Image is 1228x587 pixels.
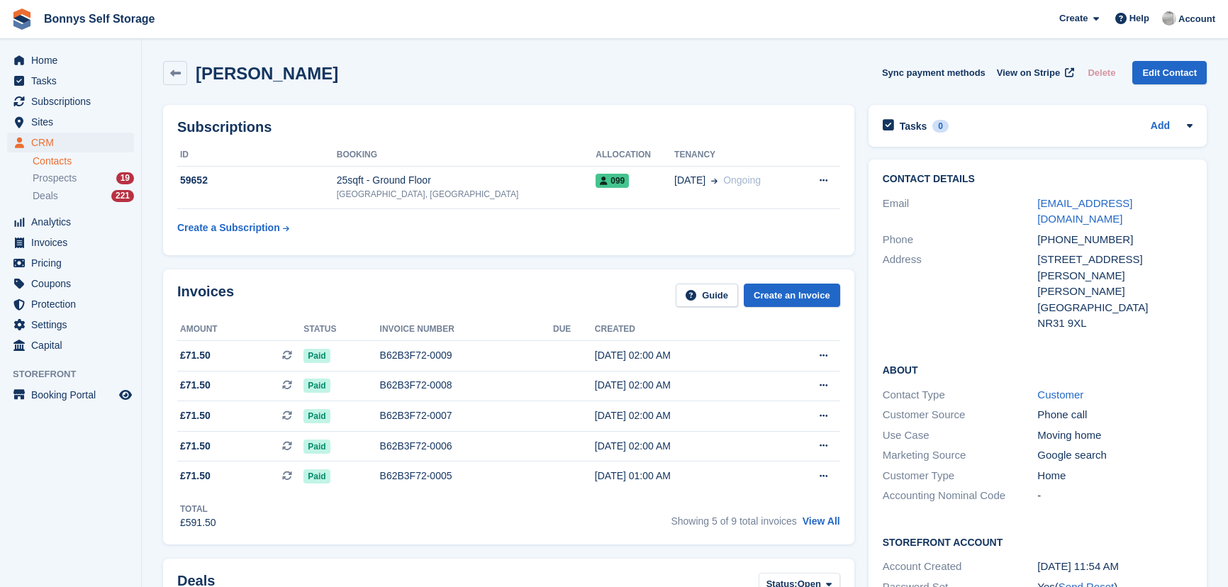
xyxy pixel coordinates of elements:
div: [DATE] 02:00 AM [595,348,771,363]
a: menu [7,50,134,70]
h2: Invoices [177,284,234,307]
div: B62B3F72-0007 [380,408,553,423]
th: Amount [177,318,303,341]
div: Customer Source [883,407,1038,423]
th: ID [177,144,337,167]
span: Capital [31,335,116,355]
th: Allocation [596,144,674,167]
div: 19 [116,172,134,184]
div: Moving home [1037,427,1193,444]
span: Showing 5 of 9 total invoices [671,515,796,527]
th: Tenancy [674,144,798,167]
h2: [PERSON_NAME] [196,64,338,83]
a: Prospects 19 [33,171,134,186]
div: Home [1037,468,1193,484]
span: [DATE] [674,173,705,188]
a: [EMAIL_ADDRESS][DOMAIN_NAME] [1037,197,1132,225]
th: Due [553,318,595,341]
a: menu [7,294,134,314]
a: Preview store [117,386,134,403]
span: Deals [33,189,58,203]
span: Protection [31,294,116,314]
div: B62B3F72-0005 [380,469,553,483]
div: [GEOGRAPHIC_DATA], [GEOGRAPHIC_DATA] [337,188,596,201]
span: Paid [303,440,330,454]
img: James Bonny [1162,11,1176,26]
a: menu [7,274,134,293]
span: 099 [596,174,629,188]
span: £71.50 [180,408,211,423]
a: menu [7,212,134,232]
div: £591.50 [180,515,216,530]
img: stora-icon-8386f47178a22dfd0bd8f6a31ec36ba5ce8667c1dd55bd0f319d3a0aa187defe.svg [11,9,33,30]
div: [DATE] 02:00 AM [595,408,771,423]
div: 0 [932,120,949,133]
a: menu [7,335,134,355]
div: Google search [1037,447,1193,464]
span: £71.50 [180,378,211,393]
h2: Contact Details [883,174,1193,185]
div: B62B3F72-0009 [380,348,553,363]
div: B62B3F72-0006 [380,439,553,454]
a: View on Stripe [991,61,1077,84]
th: Booking [337,144,596,167]
div: [DATE] 01:00 AM [595,469,771,483]
span: Storefront [13,367,141,381]
span: Home [31,50,116,70]
h2: Storefront Account [883,535,1193,549]
h2: Subscriptions [177,119,840,135]
div: Accounting Nominal Code [883,488,1038,504]
a: Create a Subscription [177,215,289,241]
h2: About [883,362,1193,376]
a: menu [7,133,134,152]
div: [PHONE_NUMBER] [1037,232,1193,248]
button: Sync payment methods [882,61,986,84]
div: [DATE] 02:00 AM [595,378,771,393]
div: Email [883,196,1038,228]
span: Pricing [31,253,116,273]
span: £71.50 [180,439,211,454]
span: Booking Portal [31,385,116,405]
span: Paid [303,469,330,483]
a: Edit Contact [1132,61,1207,84]
span: Coupons [31,274,116,293]
a: menu [7,71,134,91]
div: Address [883,252,1038,332]
span: Ongoing [723,174,761,186]
span: Analytics [31,212,116,232]
div: B62B3F72-0008 [380,378,553,393]
span: Help [1129,11,1149,26]
h2: Tasks [900,120,927,133]
button: Delete [1082,61,1121,84]
div: [DATE] 02:00 AM [595,439,771,454]
div: Account Created [883,559,1038,575]
div: [STREET_ADDRESS][PERSON_NAME] [1037,252,1193,284]
span: Tasks [31,71,116,91]
span: Account [1178,12,1215,26]
a: Customer [1037,388,1083,401]
span: Paid [303,349,330,363]
th: Created [595,318,771,341]
div: Use Case [883,427,1038,444]
a: Create an Invoice [744,284,840,307]
span: Invoices [31,233,116,252]
a: Guide [676,284,738,307]
a: menu [7,253,134,273]
div: Total [180,503,216,515]
a: Contacts [33,155,134,168]
a: Add [1151,118,1170,135]
div: [GEOGRAPHIC_DATA] [1037,300,1193,316]
span: Sites [31,112,116,132]
div: Phone call [1037,407,1193,423]
th: Status [303,318,379,341]
div: Phone [883,232,1038,248]
div: Customer Type [883,468,1038,484]
div: - [1037,488,1193,504]
span: Settings [31,315,116,335]
div: 25sqft - Ground Floor [337,173,596,188]
div: [PERSON_NAME] [1037,284,1193,300]
a: Bonnys Self Storage [38,7,160,30]
div: 221 [111,190,134,202]
div: Contact Type [883,387,1038,403]
span: Paid [303,379,330,393]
